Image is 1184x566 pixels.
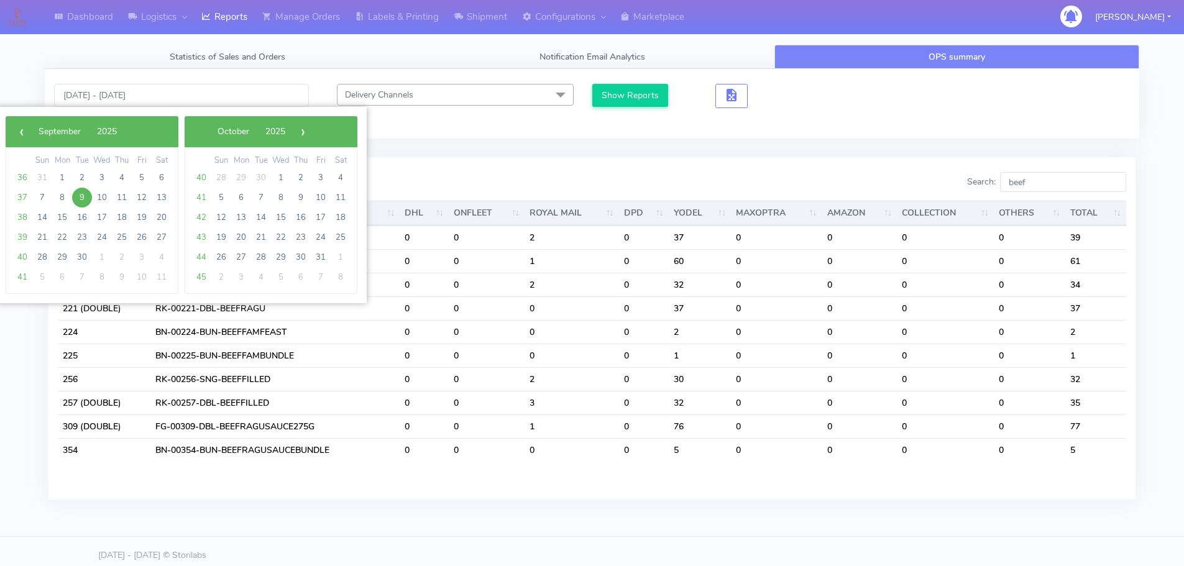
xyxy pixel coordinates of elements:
td: 0 [400,391,449,414]
span: Statistics of Sales and Orders [170,51,285,63]
th: DHL : activate to sort column ascending [400,201,449,226]
td: 0 [400,249,449,273]
button: 2025 [257,122,293,141]
span: 4 [152,247,172,267]
td: 0 [822,414,897,438]
td: 0 [400,367,449,391]
td: 0 [400,344,449,367]
span: 7 [72,267,92,287]
td: 0 [400,320,449,344]
span: 2025 [265,126,285,137]
span: 24 [92,227,112,247]
td: 0 [400,273,449,296]
td: 0 [994,273,1065,296]
span: 23 [291,227,311,247]
td: 0 [822,438,897,462]
span: 3 [311,168,331,188]
td: 0 [994,249,1065,273]
span: 24 [311,227,331,247]
td: 0 [449,344,525,367]
td: 5 [1065,438,1126,462]
span: 9 [112,267,132,287]
button: › [293,122,312,141]
th: MAXOPTRA : activate to sort column ascending [731,201,822,226]
span: 16 [72,208,92,227]
td: 32 [669,273,731,296]
span: 9 [291,188,311,208]
td: FG-00309-DBL-BEEFRAGUSAUCE275G [150,414,400,438]
td: 0 [449,296,525,320]
span: OPS summary [929,51,985,63]
td: 0 [897,296,994,320]
span: 1 [271,168,291,188]
td: 0 [449,438,525,462]
td: 256 [58,367,150,391]
span: 7 [32,188,52,208]
span: 2 [291,168,311,188]
td: 221 (DOUBLE) [58,296,150,320]
span: 28 [32,247,52,267]
th: YODEL : activate to sort column ascending [669,201,731,226]
td: 0 [619,249,669,273]
span: 4 [112,168,132,188]
td: 35 [1065,391,1126,414]
span: 19 [211,227,231,247]
th: ROYAL MAIL : activate to sort column ascending [525,201,619,226]
span: 17 [92,208,112,227]
span: 5 [132,168,152,188]
td: 76 [669,414,731,438]
span: 18 [331,208,351,227]
span: 25 [112,227,132,247]
td: 32 [669,391,731,414]
th: weekday [72,154,92,168]
td: 0 [619,320,669,344]
span: 37 [12,188,32,208]
span: 2025 [97,126,117,137]
td: 0 [822,367,897,391]
td: 37 [669,296,731,320]
span: 1 [92,247,112,267]
td: 2 [669,320,731,344]
span: 6 [152,168,172,188]
td: 2 [1065,320,1126,344]
span: 29 [231,168,251,188]
span: 15 [271,208,291,227]
span: 25 [331,227,351,247]
th: AMAZON : activate to sort column ascending [822,201,897,226]
span: 2 [211,267,231,287]
span: 26 [211,247,231,267]
td: 0 [731,273,822,296]
th: weekday [291,154,311,168]
button: ‹ [12,122,30,141]
td: 0 [994,226,1065,249]
span: 14 [32,208,52,227]
span: 36 [12,168,32,188]
td: 0 [731,226,822,249]
td: 0 [449,391,525,414]
td: 77 [1065,414,1126,438]
td: 0 [822,344,897,367]
span: 9 [72,188,92,208]
td: 0 [994,344,1065,367]
input: Search: [1000,172,1126,192]
span: 38 [12,208,32,227]
span: 6 [291,267,311,287]
td: 0 [897,249,994,273]
span: 8 [271,188,291,208]
td: 0 [449,249,525,273]
th: weekday [92,154,112,168]
th: weekday [132,154,152,168]
span: 27 [152,227,172,247]
td: 0 [897,438,994,462]
span: 39 [12,227,32,247]
span: Delivery Channels [345,89,413,101]
td: RK-00221-DBL-BEEFRAGU [150,296,400,320]
td: 0 [449,226,525,249]
span: 26 [132,227,152,247]
td: 257 (DOUBLE) [58,391,150,414]
th: DPD : activate to sort column ascending [619,201,669,226]
td: 0 [619,391,669,414]
td: 0 [449,273,525,296]
td: 0 [822,391,897,414]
